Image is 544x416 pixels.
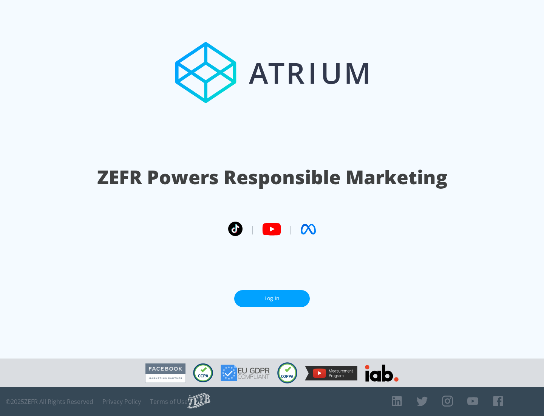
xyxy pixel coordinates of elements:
a: Terms of Use [150,398,188,405]
img: COPPA Compliant [277,362,297,383]
img: CCPA Compliant [193,363,213,382]
span: © 2025 ZEFR All Rights Reserved [6,398,93,405]
span: | [289,224,293,235]
img: Facebook Marketing Partner [145,363,185,383]
a: Log In [234,290,310,307]
img: IAB [365,365,399,382]
h1: ZEFR Powers Responsible Marketing [97,164,447,190]
a: Privacy Policy [102,398,141,405]
img: GDPR Compliant [221,365,270,381]
img: YouTube Measurement Program [305,366,357,380]
span: | [250,224,255,235]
